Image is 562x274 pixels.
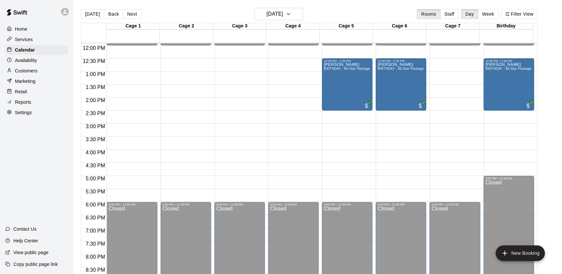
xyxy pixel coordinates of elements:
[81,9,104,19] button: [DATE]
[13,226,36,232] p: Contact Us
[163,203,209,206] div: 6:00 PM – 11:59 PM
[15,78,36,84] p: Marketing
[107,23,160,29] div: Cage 1
[426,23,479,29] div: Cage 7
[485,59,532,63] div: 12:30 PM – 2:30 PM
[13,249,49,256] p: View public page
[84,189,107,194] span: 5:30 PM
[496,245,545,261] button: add
[15,88,27,95] p: Retail
[363,102,370,109] span: All customers have paid
[84,228,107,234] span: 7:00 PM
[84,215,107,221] span: 6:30 PM
[478,9,498,19] button: Week
[483,58,534,111] div: 12:30 PM – 2:30 PM: Hayes Worthan
[216,203,263,206] div: 6:00 PM – 11:59 PM
[5,97,68,107] a: Reports
[378,59,424,63] div: 12:30 PM – 2:30 PM
[378,203,424,206] div: 6:00 PM – 11:59 PM
[15,99,31,105] p: Reports
[84,111,107,116] span: 2:30 PM
[525,102,531,109] span: All customers have paid
[160,23,213,29] div: Cage 2
[84,71,107,77] span: 1:00 PM
[84,137,107,142] span: 3:30 PM
[5,45,68,55] a: Calendar
[108,203,155,206] div: 6:00 PM – 11:59 PM
[254,8,303,20] button: [DATE]
[479,23,532,29] div: Birthday
[322,58,372,111] div: 12:30 PM – 2:30 PM: Hayes Worthan
[431,203,478,206] div: 6:00 PM – 11:59 PM
[84,176,107,181] span: 5:00 PM
[5,24,68,34] a: Home
[84,267,107,273] span: 8:30 PM
[123,9,141,19] button: Next
[320,23,373,29] div: Cage 5
[13,261,58,267] p: Copy public page link
[485,67,531,70] span: BIRTHDAY - All-Star Package
[5,55,68,65] a: Availability
[84,124,107,129] span: 3:00 PM
[417,9,440,19] button: Rooms
[84,150,107,155] span: 4:00 PM
[84,163,107,168] span: 4:30 PM
[485,177,532,180] div: 5:00 PM – 11:59 PM
[324,67,370,70] span: BIRTHDAY - All-Star Package
[84,98,107,103] span: 2:00 PM
[15,26,27,32] p: Home
[5,87,68,97] a: Retail
[267,9,283,19] h6: [DATE]
[5,35,68,44] a: Services
[15,109,32,116] p: Settings
[266,23,319,29] div: Cage 4
[5,108,68,117] a: Settings
[15,36,33,43] p: Services
[84,202,107,207] span: 6:00 PM
[5,66,68,76] a: Customers
[213,23,266,29] div: Cage 3
[324,59,370,63] div: 12:30 PM – 2:30 PM
[324,203,370,206] div: 6:00 PM – 11:59 PM
[376,58,426,111] div: 12:30 PM – 2:30 PM: Hayes Worthan
[501,9,537,19] button: Filter View
[440,9,459,19] button: Staff
[13,237,38,244] p: Help Center
[84,254,107,260] span: 8:00 PM
[15,68,37,74] p: Customers
[270,203,317,206] div: 6:00 PM – 11:59 PM
[81,58,107,64] span: 12:30 PM
[461,9,478,19] button: Day
[5,76,68,86] a: Marketing
[84,84,107,90] span: 1:30 PM
[417,102,424,109] span: All customers have paid
[81,45,107,51] span: 12:00 PM
[373,23,426,29] div: Cage 6
[15,57,37,64] p: Availability
[378,67,424,70] span: BIRTHDAY - All-Star Package
[15,47,35,53] p: Calendar
[104,9,123,19] button: Back
[84,241,107,247] span: 7:30 PM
